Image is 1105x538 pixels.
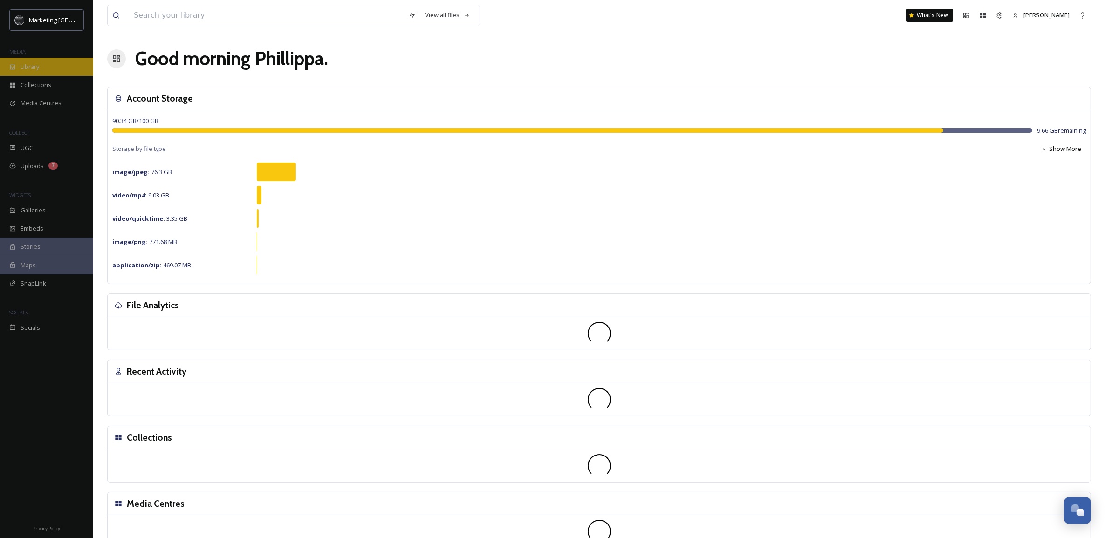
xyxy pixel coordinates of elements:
h3: Media Centres [127,497,185,511]
span: Marketing [GEOGRAPHIC_DATA] [29,15,117,24]
span: 771.68 MB [112,238,177,246]
span: MEDIA [9,48,26,55]
img: MC-Logo-01.svg [15,15,24,25]
strong: image/jpeg : [112,168,150,176]
span: SnapLink [21,279,46,288]
a: View all files [420,6,475,24]
span: 90.34 GB / 100 GB [112,116,158,125]
span: Storage by file type [112,144,166,153]
h3: Recent Activity [127,365,186,378]
span: 76.3 GB [112,168,172,176]
span: SOCIALS [9,309,28,316]
span: Stories [21,242,41,251]
strong: application/zip : [112,261,162,269]
span: Maps [21,261,36,270]
span: UGC [21,143,33,152]
a: Privacy Policy [33,522,60,533]
span: Privacy Policy [33,525,60,531]
span: [PERSON_NAME] [1023,11,1070,19]
span: Library [21,62,39,71]
a: What's New [906,9,953,22]
button: Show More [1036,140,1086,158]
span: Socials [21,323,40,332]
a: [PERSON_NAME] [1008,6,1074,24]
span: Galleries [21,206,46,215]
div: 7 [48,162,58,170]
span: 9.03 GB [112,191,169,199]
input: Search your library [129,5,404,26]
span: Collections [21,81,51,89]
h1: Good morning Phillippa . [135,45,328,73]
span: Embeds [21,224,43,233]
strong: video/mp4 : [112,191,147,199]
span: Uploads [21,162,44,170]
button: Open Chat [1064,497,1091,524]
span: 469.07 MB [112,261,191,269]
span: WIDGETS [9,191,31,198]
h3: File Analytics [127,299,179,312]
strong: image/png : [112,238,148,246]
span: 3.35 GB [112,214,187,223]
h3: Collections [127,431,172,444]
span: COLLECT [9,129,29,136]
h3: Account Storage [127,92,193,105]
span: Media Centres [21,99,62,108]
span: 9.66 GB remaining [1037,126,1086,135]
strong: video/quicktime : [112,214,165,223]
